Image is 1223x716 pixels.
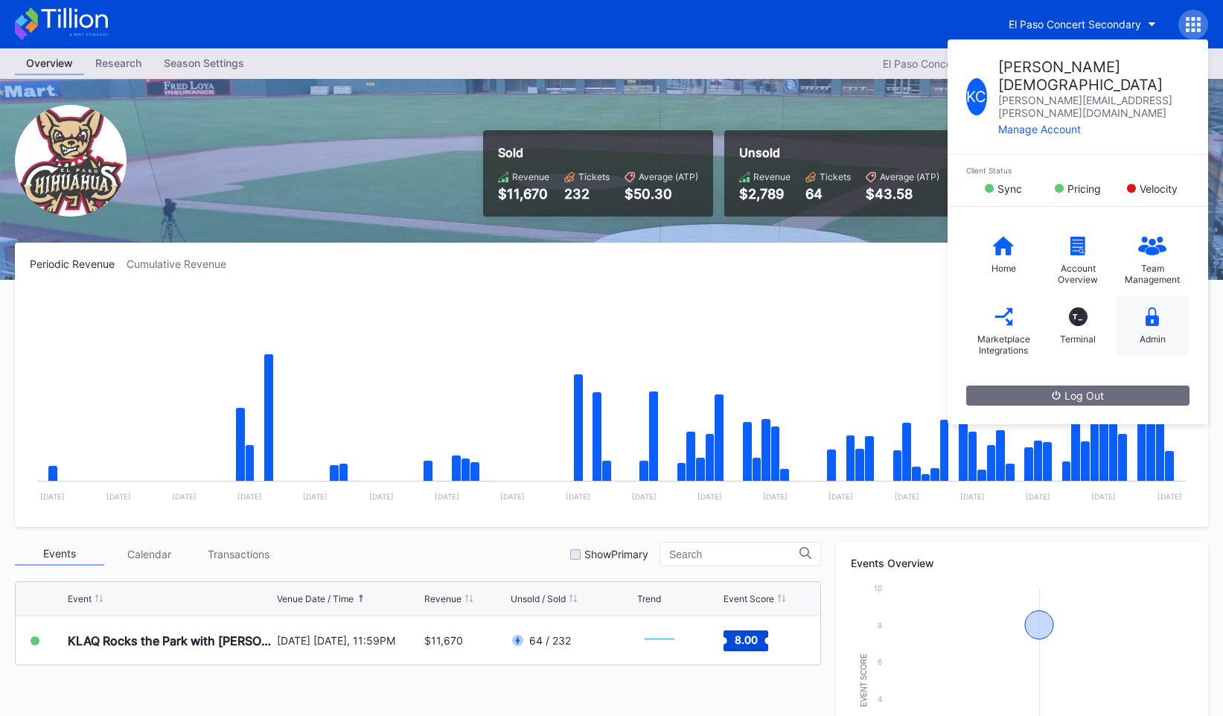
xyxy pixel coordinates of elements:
[724,593,774,604] div: Event Score
[153,52,255,74] div: Season Settings
[1140,333,1166,345] div: Admin
[512,171,549,182] div: Revenue
[828,492,853,501] text: [DATE]
[194,543,283,566] div: Transactions
[68,593,92,604] div: Event
[805,186,851,202] div: 64
[435,492,459,501] text: [DATE]
[498,145,698,160] div: Sold
[878,657,882,666] text: 6
[127,258,238,270] div: Cumulative Revenue
[997,10,1167,38] button: El Paso Concert Secondary
[424,634,463,647] div: $11,670
[1157,492,1182,501] text: [DATE]
[966,386,1190,406] button: Log Out
[237,492,262,501] text: [DATE]
[84,52,153,74] div: Research
[632,492,657,501] text: [DATE]
[30,289,1193,512] svg: Chart title
[498,186,549,202] div: $11,670
[874,584,882,592] text: 10
[511,593,566,604] div: Unsold / Sold
[1060,333,1096,345] div: Terminal
[172,492,197,501] text: [DATE]
[669,549,799,560] input: Search
[998,123,1190,135] div: Manage Account
[860,653,868,707] text: Event Score
[424,593,462,604] div: Revenue
[820,171,851,182] div: Tickets
[974,333,1033,356] div: Marketplace Integrations
[106,492,131,501] text: [DATE]
[1009,18,1141,31] div: El Paso Concert Secondary
[1140,182,1178,195] div: Velocity
[880,171,939,182] div: Average (ATP)
[277,593,354,604] div: Venue Date / Time
[763,492,788,501] text: [DATE]
[697,492,722,501] text: [DATE]
[1026,492,1050,501] text: [DATE]
[753,171,791,182] div: Revenue
[1091,492,1116,501] text: [DATE]
[40,492,65,501] text: [DATE]
[30,258,127,270] div: Periodic Revenue
[992,263,1016,274] div: Home
[566,492,590,501] text: [DATE]
[866,186,939,202] div: $43.58
[637,593,661,604] div: Trend
[578,171,610,182] div: Tickets
[1123,263,1182,285] div: Team Management
[997,182,1022,195] div: Sync
[15,543,104,566] div: Events
[875,54,1066,74] button: El Paso Concert Secondary 2025
[15,52,84,75] a: Overview
[878,621,882,630] text: 8
[739,145,939,160] div: Unsold
[895,492,919,501] text: [DATE]
[584,548,648,560] div: Show Primary
[966,166,1190,175] div: Client Status
[637,622,682,659] svg: Chart title
[878,694,882,703] text: 4
[529,634,571,647] div: 64 / 232
[303,492,328,501] text: [DATE]
[966,78,987,115] div: K C
[639,171,698,182] div: Average (ATP)
[1067,182,1101,195] div: Pricing
[998,94,1190,119] div: [PERSON_NAME][EMAIL_ADDRESS][PERSON_NAME][DOMAIN_NAME]
[84,52,153,75] a: Research
[153,52,255,75] a: Season Settings
[1069,307,1088,326] div: T_
[564,186,610,202] div: 232
[625,186,698,202] div: $50.30
[734,633,757,645] text: 8.00
[104,543,194,566] div: Calendar
[1048,263,1108,285] div: Account Overview
[960,492,985,501] text: [DATE]
[15,105,127,217] img: El_Paso_Chihuahuas.svg
[369,492,394,501] text: [DATE]
[277,634,421,647] div: [DATE] [DATE], 11:59PM
[851,557,1193,569] div: Events Overview
[998,58,1190,94] div: [PERSON_NAME] [DEMOGRAPHIC_DATA]
[500,492,525,501] text: [DATE]
[68,633,273,648] div: KLAQ Rocks the Park with [PERSON_NAME]
[739,186,791,202] div: $2,789
[1052,389,1104,402] div: Log Out
[883,57,1044,70] div: El Paso Concert Secondary 2025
